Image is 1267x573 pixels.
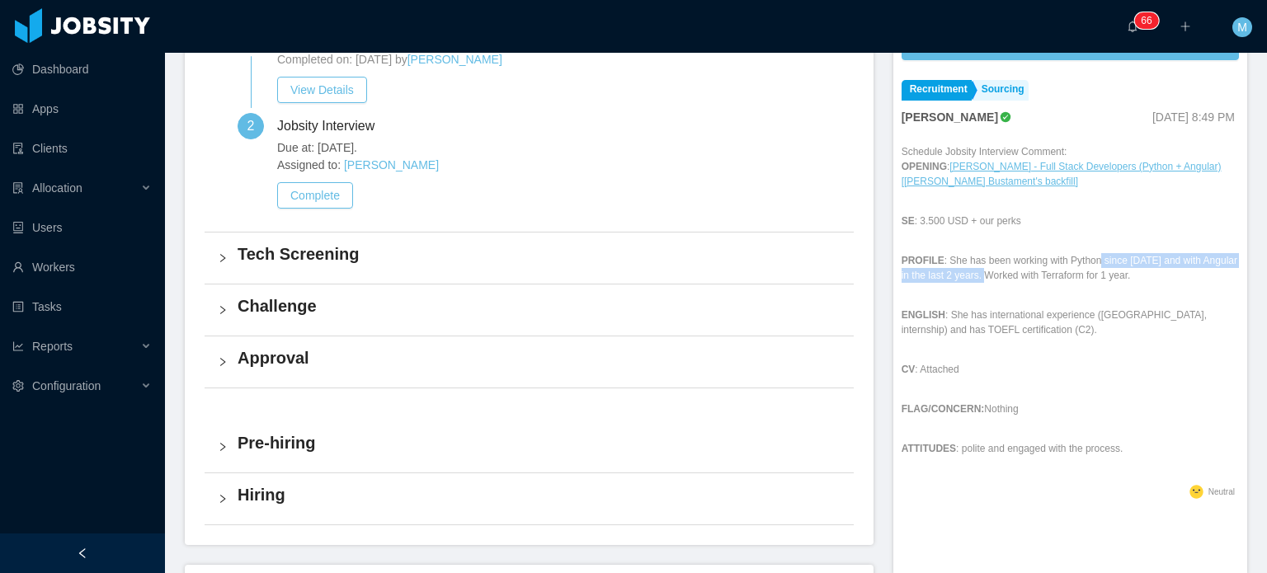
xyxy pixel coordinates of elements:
h4: Challenge [238,294,841,317]
h4: Approval [238,346,841,369]
p: : polite and engaged with the process. [902,441,1239,456]
strong: SE [902,215,915,227]
button: Complete [277,182,353,209]
strong: PROFILE [902,255,944,266]
a: icon: auditClients [12,132,152,165]
strong: ATTITUDES [902,443,956,454]
span: Assigned to: [277,157,529,174]
a: icon: pie-chartDashboard [12,53,152,86]
span: Reports [32,340,73,353]
strong: CV [902,364,916,375]
strong: [PERSON_NAME] [902,110,998,124]
i: icon: right [218,357,228,367]
i: icon: line-chart [12,341,24,352]
strong: ENGLISH [902,309,945,321]
i: icon: setting [12,380,24,392]
div: icon: rightChallenge [205,284,854,336]
strong: OPENING [902,161,947,172]
button: View Details [277,77,367,103]
p: : She has international experience ([GEOGRAPHIC_DATA], internship) and has TOEFL certification (C2). [902,308,1239,337]
a: View Details [277,83,367,96]
a: [PERSON_NAME] [344,158,439,171]
a: icon: userWorkers [12,251,152,284]
a: [PERSON_NAME] [407,53,502,66]
span: Due at: [DATE]. [277,139,529,157]
a: Complete [277,189,353,202]
i: icon: right [218,253,228,263]
p: : 3.500 USD + our perks [902,214,1239,228]
p: 6 [1147,12,1152,29]
i: icon: plus [1180,21,1191,32]
p: : [902,159,1239,189]
div: icon: rightHiring [205,473,854,524]
h4: Pre-hiring [238,431,841,454]
i: icon: right [218,494,228,504]
span: M [1237,17,1247,37]
div: Jobsity Interview [277,113,388,139]
span: 2 [247,119,255,133]
h4: Tech Screening [238,242,841,265]
span: Allocation [32,181,82,195]
a: icon: appstoreApps [12,92,152,125]
div: icon: rightPre-hiring [205,421,854,472]
span: Completed on: [DATE] by [277,53,407,66]
a: icon: robotUsers [12,211,152,244]
a: icon: profileTasks [12,290,152,323]
p: 6 [1141,12,1147,29]
p: : She has been working with Python since [DATE] and with Angular in the last 2 years. Worked with... [902,253,1239,283]
div: icon: rightApproval [205,336,854,387]
sup: 66 [1134,12,1158,29]
div: icon: rightTech Screening [205,232,854,284]
a: Sourcing [973,80,1029,101]
p: Nothing [902,402,1239,416]
p: : Attached [902,362,1239,377]
a: [PERSON_NAME] - Full Stack Developers (Python + Angular) [[PERSON_NAME] Bustament's backfill] [902,161,1222,187]
span: [DATE] 8:49 PM [1152,110,1235,124]
h4: Hiring [238,483,841,506]
i: icon: right [218,305,228,315]
div: Schedule Jobsity Interview Comment: [902,144,1239,481]
i: icon: right [218,442,228,452]
span: Neutral [1208,487,1235,496]
span: Configuration [32,379,101,392]
i: icon: bell [1127,21,1138,32]
strong: FLAG/CONCERN: [902,403,985,415]
a: Recruitment [902,80,972,101]
i: icon: solution [12,182,24,194]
